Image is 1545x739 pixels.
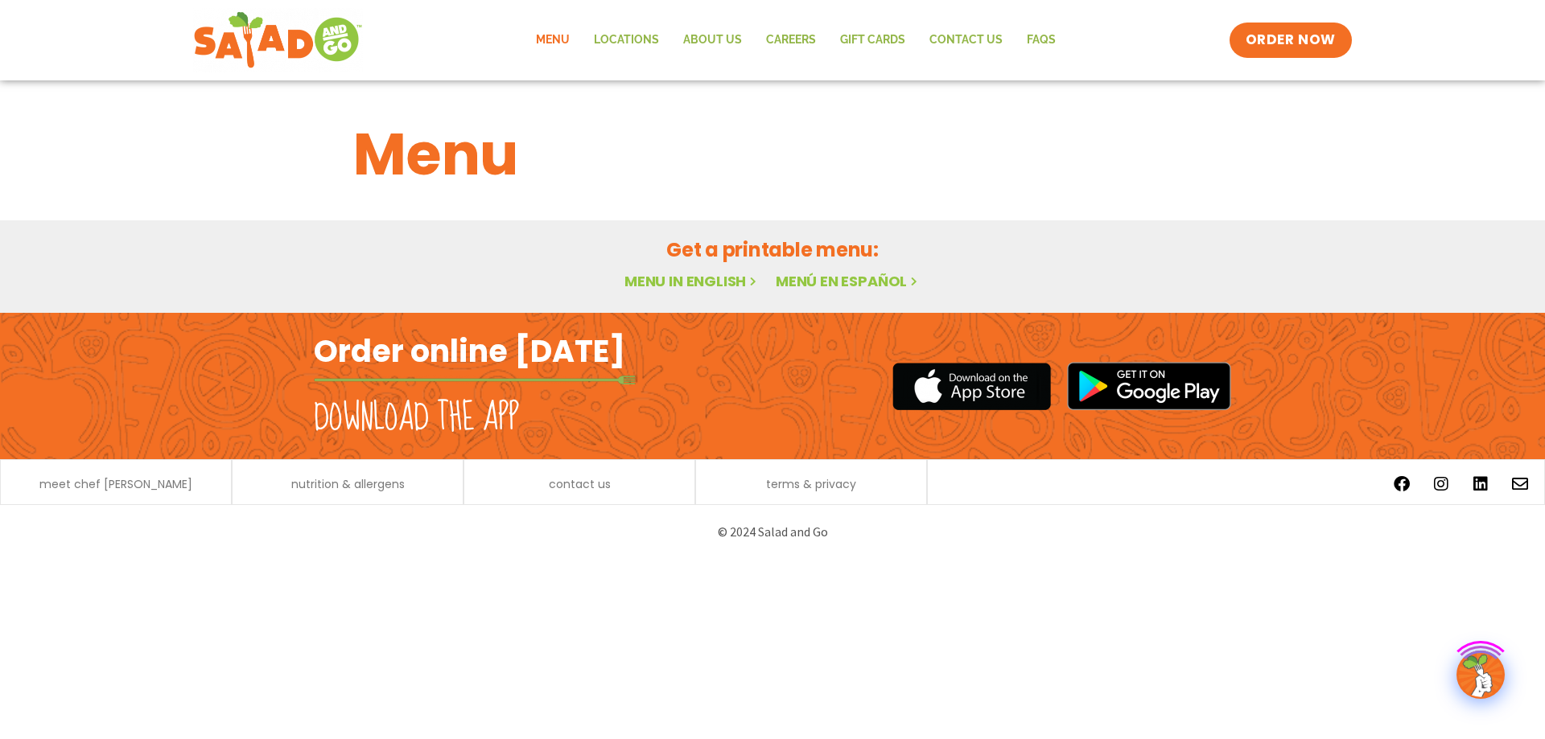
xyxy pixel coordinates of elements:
a: contact us [549,478,611,490]
a: Contact Us [917,22,1015,59]
a: terms & privacy [766,478,856,490]
img: google_play [1067,362,1231,410]
a: Menú en español [776,271,921,291]
p: © 2024 Salad and Go [322,521,1223,543]
a: Careers [754,22,828,59]
img: fork [314,376,636,384]
span: ORDER NOW [1246,31,1336,50]
img: appstore [892,360,1051,413]
h2: Download the app [314,396,519,441]
a: meet chef [PERSON_NAME] [39,478,192,490]
h2: Order online [DATE] [314,331,625,371]
a: nutrition & allergens [291,478,405,490]
a: About Us [671,22,754,59]
nav: Menu [524,22,1068,59]
h2: Get a printable menu: [353,236,1192,264]
a: ORDER NOW [1230,23,1352,58]
a: Menu in English [624,271,760,291]
a: Locations [582,22,671,59]
img: new-SAG-logo-768×292 [193,8,363,72]
a: GIFT CARDS [828,22,917,59]
h1: Menu [353,111,1192,198]
a: Menu [524,22,582,59]
a: FAQs [1015,22,1068,59]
